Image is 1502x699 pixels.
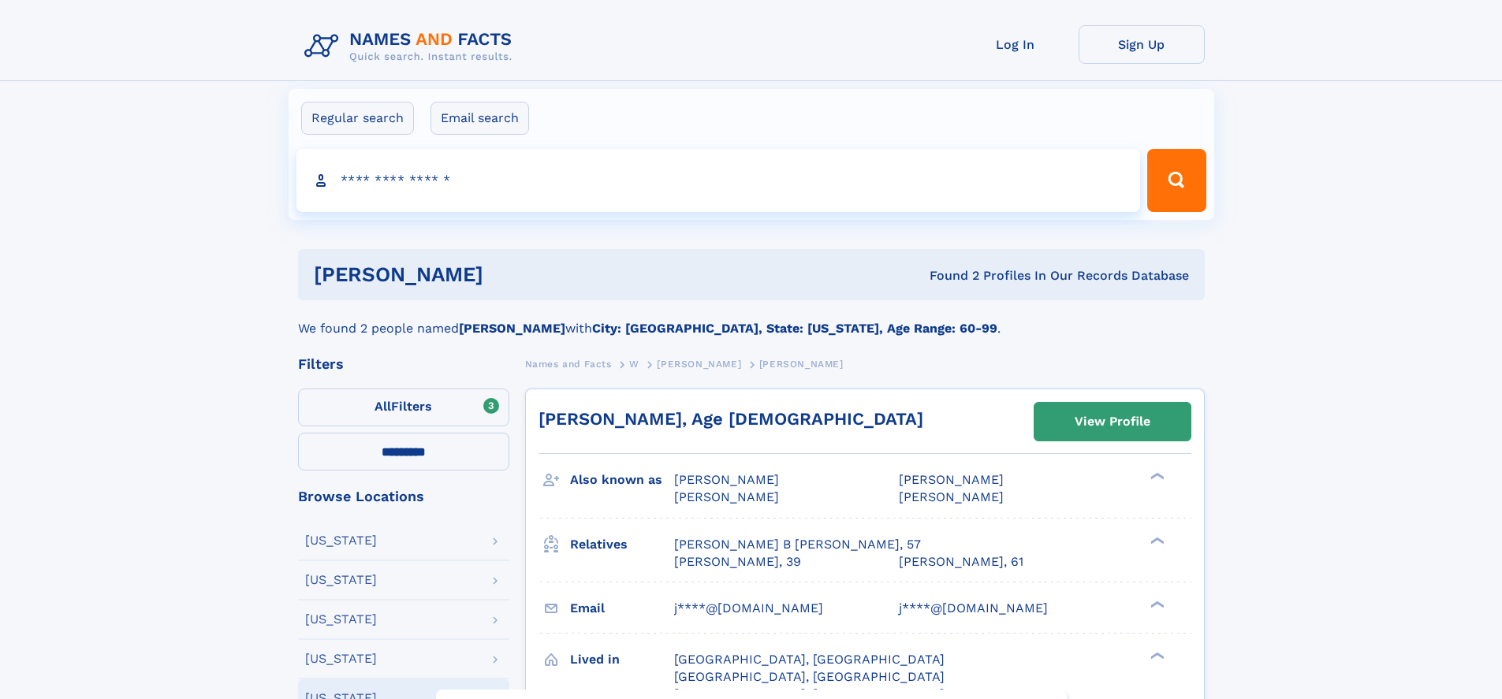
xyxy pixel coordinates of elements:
[430,102,529,135] label: Email search
[301,102,414,135] label: Regular search
[296,149,1141,212] input: search input
[305,613,377,626] div: [US_STATE]
[592,321,997,336] b: City: [GEOGRAPHIC_DATA], State: [US_STATE], Age Range: 60-99
[674,536,921,553] a: [PERSON_NAME] B [PERSON_NAME], 57
[1079,25,1205,64] a: Sign Up
[298,489,509,504] div: Browse Locations
[1034,403,1191,441] a: View Profile
[674,652,945,667] span: [GEOGRAPHIC_DATA], [GEOGRAPHIC_DATA]
[657,359,741,370] span: [PERSON_NAME]
[674,489,779,504] span: [PERSON_NAME]
[1146,599,1165,609] div: ❯
[298,357,509,371] div: Filters
[1146,535,1165,545] div: ❯
[459,321,565,336] b: [PERSON_NAME]
[674,669,945,684] span: [GEOGRAPHIC_DATA], [GEOGRAPHIC_DATA]
[1147,149,1206,212] button: Search Button
[539,409,923,429] a: [PERSON_NAME], Age [DEMOGRAPHIC_DATA]
[759,359,844,370] span: [PERSON_NAME]
[1146,471,1165,481] div: ❯
[706,267,1189,284] div: Found 2 Profiles In Our Records Database
[570,467,674,493] h3: Also known as
[657,354,741,374] a: [PERSON_NAME]
[305,534,377,547] div: [US_STATE]
[298,389,509,426] label: Filters
[525,354,612,374] a: Names and Facts
[570,595,674,622] h3: Email
[899,472,1004,487] span: [PERSON_NAME]
[899,553,1023,571] a: [PERSON_NAME], 61
[629,359,639,370] span: W
[674,553,801,571] a: [PERSON_NAME], 39
[952,25,1079,64] a: Log In
[570,531,674,558] h3: Relatives
[314,265,706,284] h1: [PERSON_NAME]
[298,300,1205,338] div: We found 2 people named with .
[298,25,525,68] img: Logo Names and Facts
[899,489,1004,504] span: [PERSON_NAME]
[674,472,779,487] span: [PERSON_NAME]
[1146,650,1165,660] div: ❯
[305,653,377,665] div: [US_STATE]
[375,399,391,414] span: All
[1075,403,1150,440] div: View Profile
[629,354,639,374] a: W
[305,574,377,586] div: [US_STATE]
[570,646,674,673] h3: Lived in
